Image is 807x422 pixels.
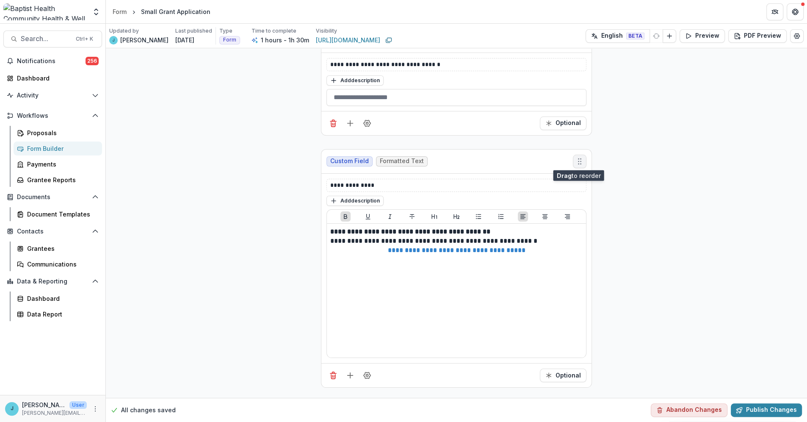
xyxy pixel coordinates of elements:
[518,211,528,222] button: Align Left
[429,211,439,222] button: Heading 1
[316,36,380,44] a: [URL][DOMAIN_NAME]
[109,6,214,18] nav: breadcrumb
[360,117,374,130] button: Field Settings
[69,401,87,409] p: User
[451,211,462,222] button: Heading 2
[27,160,95,169] div: Payments
[326,117,340,130] button: Delete field
[27,175,95,184] div: Grantee Reports
[787,3,804,20] button: Get Help
[790,29,804,43] button: Edit Form Settings
[14,307,102,321] a: Data Report
[223,37,236,43] span: Form
[14,257,102,271] a: Communications
[14,173,102,187] a: Grantee Reports
[3,31,102,47] button: Search...
[113,7,127,16] div: Form
[27,310,95,319] div: Data Report
[766,3,783,20] button: Partners
[3,225,102,238] button: Open Contacts
[86,57,99,65] span: 256
[496,211,506,222] button: Ordered List
[649,29,663,43] button: Refresh Translation
[17,58,86,65] span: Notifications
[316,27,337,35] p: Visibility
[27,210,95,219] div: Document Templates
[251,27,296,35] p: Time to complete
[343,369,357,382] button: Add field
[27,244,95,253] div: Grantees
[3,71,102,85] a: Dashboard
[109,27,139,35] p: Updated by
[363,211,373,222] button: Underline
[109,6,130,18] a: Form
[11,406,14,411] div: Jennifer
[17,194,88,201] span: Documents
[680,29,725,43] button: Preview
[14,142,102,155] a: Form Builder
[540,211,550,222] button: Align Center
[651,403,727,417] button: Abandon Changes
[3,89,102,102] button: Open Activity
[14,242,102,255] a: Grantees
[384,35,394,45] button: Copy link
[17,74,95,83] div: Dashboard
[326,369,340,382] button: Delete field
[3,3,87,20] img: Baptist Health Community Health & Well Being logo
[141,7,210,16] div: Small Grant Application
[562,211,572,222] button: Align Right
[14,207,102,221] a: Document Templates
[3,275,102,288] button: Open Data & Reporting
[663,29,676,43] button: Add Language
[175,36,194,44] p: [DATE]
[120,36,169,44] p: [PERSON_NAME]
[586,29,650,43] button: English BETA
[731,403,802,417] button: Publish Changes
[380,158,424,165] span: Formatted Text
[728,29,787,43] button: PDF Preview
[113,39,115,42] div: Jennifer
[360,369,374,382] button: Field Settings
[27,294,95,303] div: Dashboard
[17,92,88,99] span: Activity
[21,35,71,43] span: Search...
[90,3,102,20] button: Open entity switcher
[14,292,102,305] a: Dashboard
[407,211,417,222] button: Strike
[74,34,95,44] div: Ctrl + K
[261,36,309,44] p: 1 hours - 1h 30m
[330,158,369,165] span: Custom Field
[17,278,88,285] span: Data & Reporting
[3,109,102,122] button: Open Workflows
[219,27,232,35] p: Type
[3,54,102,68] button: Notifications256
[14,157,102,171] a: Payments
[22,400,66,409] p: [PERSON_NAME]
[385,211,395,222] button: Italicize
[540,369,586,382] button: Required
[27,144,95,153] div: Form Builder
[27,260,95,269] div: Communications
[343,117,357,130] button: Add field
[326,196,384,206] button: Adddescription
[326,75,384,86] button: Adddescription
[175,27,212,35] p: Last published
[27,128,95,137] div: Proposals
[14,126,102,140] a: Proposals
[17,112,88,119] span: Workflows
[473,211,484,222] button: Bullet List
[540,117,586,130] button: Required
[3,190,102,204] button: Open Documents
[22,409,87,417] p: [PERSON_NAME][EMAIL_ADDRESS][PERSON_NAME][DOMAIN_NAME]
[17,228,88,235] span: Contacts
[340,211,351,222] button: Bold
[573,155,586,168] button: Move field
[90,404,100,414] button: More
[121,406,176,415] p: All changes saved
